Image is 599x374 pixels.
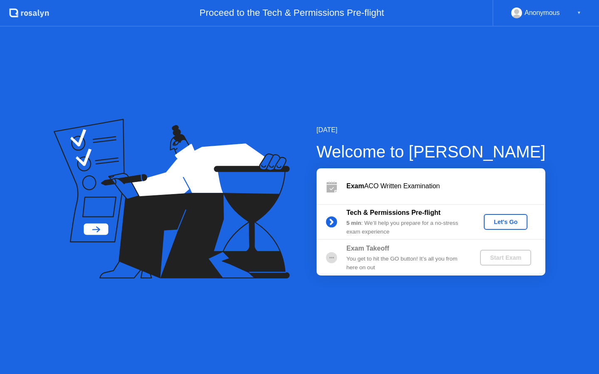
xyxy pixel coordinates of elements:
div: Welcome to [PERSON_NAME] [317,139,546,164]
div: [DATE] [317,125,546,135]
div: : We’ll help you prepare for a no-stress exam experience [347,219,466,236]
b: Exam [347,182,364,189]
div: You get to hit the GO button! It’s all you from here on out [347,255,466,272]
div: Start Exam [483,254,528,261]
div: ACO Written Examination [347,181,545,191]
button: Start Exam [480,250,531,266]
button: Let's Go [484,214,527,230]
b: Tech & Permissions Pre-flight [347,209,441,216]
b: 5 min [347,220,361,226]
b: Exam Takeoff [347,245,389,252]
div: Anonymous [525,7,560,18]
div: Let's Go [487,219,524,225]
div: ▼ [577,7,581,18]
